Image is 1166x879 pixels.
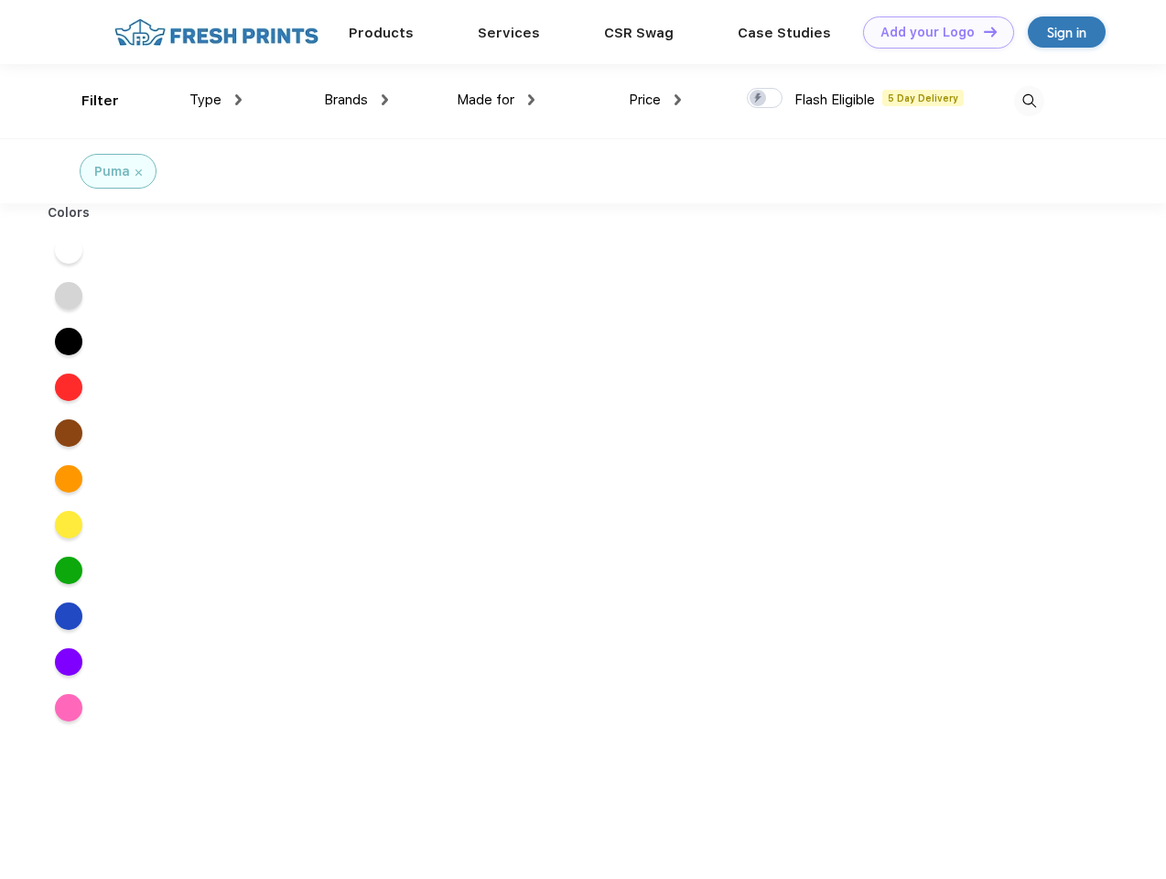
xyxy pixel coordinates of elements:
[794,92,875,108] span: Flash Eligible
[34,203,104,222] div: Colors
[235,94,242,105] img: dropdown.png
[324,92,368,108] span: Brands
[1028,16,1106,48] a: Sign in
[81,91,119,112] div: Filter
[94,162,130,181] div: Puma
[189,92,221,108] span: Type
[882,90,964,106] span: 5 Day Delivery
[457,92,514,108] span: Made for
[135,169,142,176] img: filter_cancel.svg
[528,94,534,105] img: dropdown.png
[109,16,324,49] img: fo%20logo%202.webp
[629,92,661,108] span: Price
[382,94,388,105] img: dropdown.png
[675,94,681,105] img: dropdown.png
[478,25,540,41] a: Services
[1014,86,1044,116] img: desktop_search.svg
[604,25,674,41] a: CSR Swag
[880,25,975,40] div: Add your Logo
[349,25,414,41] a: Products
[984,27,997,37] img: DT
[1047,22,1086,43] div: Sign in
